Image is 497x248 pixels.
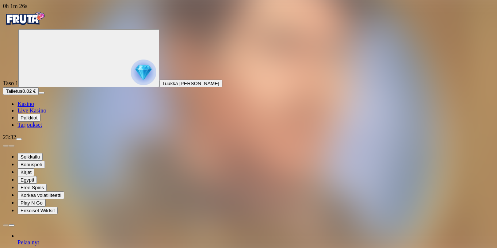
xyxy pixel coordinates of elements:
[9,224,15,226] button: next slide
[16,138,22,140] button: menu
[20,208,55,213] span: Erikoiset Wildsit
[20,177,34,183] span: Egypti
[3,224,9,226] button: prev slide
[18,107,46,114] a: poker-chip iconLive Kasino
[3,87,39,95] button: Talletusplus icon0.02 €
[159,80,222,87] button: Tuukka [PERSON_NAME]
[18,161,45,168] button: Bonuspeli
[18,122,42,128] span: Tarjoukset
[20,162,42,167] span: Bonuspeli
[3,134,16,140] span: 23:32
[39,92,45,94] button: menu
[18,101,34,107] a: diamond iconKasino
[18,168,34,176] button: Kirjat
[18,29,159,87] button: reward progress
[3,9,494,128] nav: Primary
[18,122,42,128] a: gift-inverted iconTarjoukset
[20,185,44,190] span: Free Spins
[18,107,46,114] span: Live Kasino
[18,239,39,245] a: Pelaa nyt
[18,199,46,207] button: Play N Go
[3,80,18,86] span: Taso 1
[20,115,38,121] span: Palkkiot
[18,176,37,184] button: Egypti
[3,23,47,29] a: Fruta
[18,114,41,122] button: reward iconPalkkiot
[131,60,156,85] img: reward progress
[20,154,40,160] span: Seikkailu
[6,88,22,94] span: Talletus
[18,207,58,214] button: Erikoiset Wildsit
[20,192,61,198] span: Korkea volatiliteetti
[3,3,27,9] span: user session time
[20,169,31,175] span: Kirjat
[3,145,9,147] button: prev slide
[18,153,43,161] button: Seikkailu
[18,101,34,107] span: Kasino
[3,9,47,28] img: Fruta
[18,184,47,191] button: Free Spins
[162,81,219,86] span: Tuukka [PERSON_NAME]
[9,145,15,147] button: next slide
[22,88,36,94] span: 0.02 €
[18,191,64,199] button: Korkea volatiliteetti
[20,200,43,206] span: Play N Go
